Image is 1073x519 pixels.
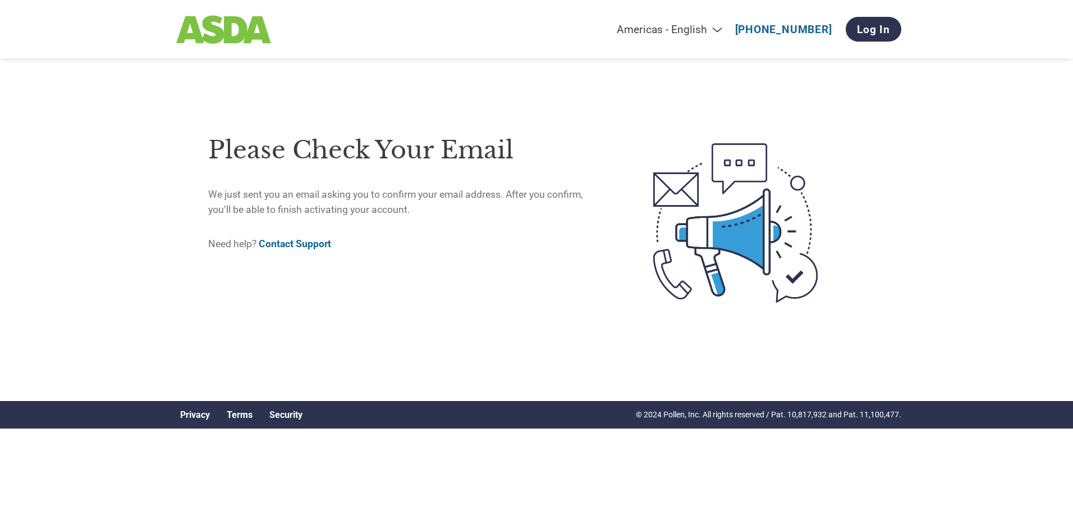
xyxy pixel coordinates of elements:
a: [PHONE_NUMBER] [735,23,832,36]
h1: Please check your email [208,132,606,169]
p: © 2024 Pollen, Inc. All rights reserved / Pat. 10,817,932 and Pat. 11,100,477. [636,409,901,421]
a: Privacy [180,409,210,420]
p: We just sent you an email asking you to confirm your email address. After you confirm, you’ll be ... [208,187,606,217]
img: open-email [606,123,865,323]
a: Security [269,409,302,420]
a: Terms [227,409,253,420]
a: Contact Support [259,238,331,249]
p: Need help? [208,236,606,251]
a: Log In [846,17,901,42]
img: ASDA [172,14,276,45]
